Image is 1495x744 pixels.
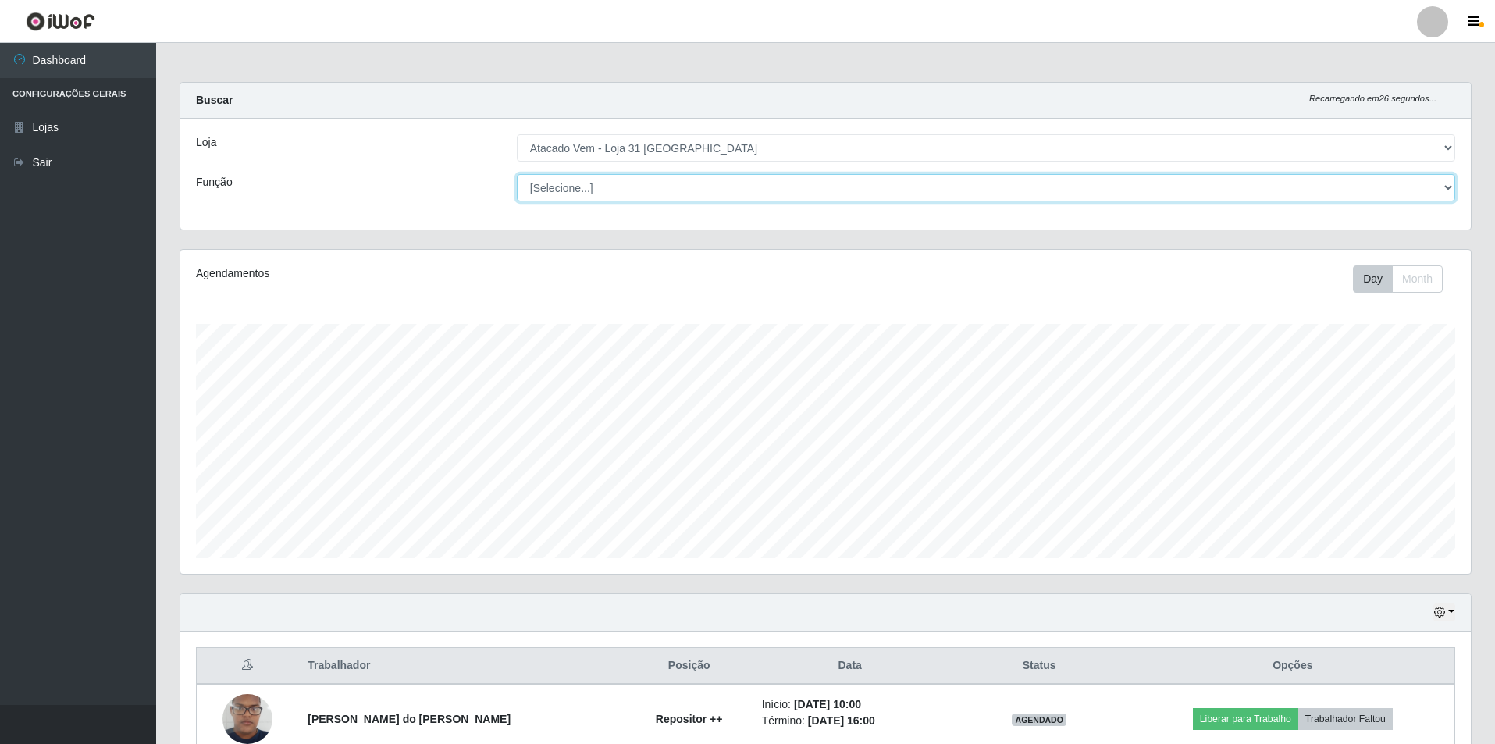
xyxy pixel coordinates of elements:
th: Posição [626,648,753,685]
li: Término: [762,713,938,729]
span: AGENDADO [1012,714,1066,726]
div: Agendamentos [196,265,707,282]
strong: Buscar [196,94,233,106]
th: Status [948,648,1131,685]
li: Início: [762,696,938,713]
th: Trabalhador [298,648,625,685]
button: Month [1392,265,1443,293]
label: Função [196,174,233,190]
time: [DATE] 16:00 [808,714,875,727]
strong: [PERSON_NAME] do [PERSON_NAME] [308,713,511,725]
div: First group [1353,265,1443,293]
time: [DATE] 10:00 [794,698,861,710]
label: Loja [196,134,216,151]
th: Opções [1131,648,1455,685]
div: Toolbar with button groups [1353,265,1455,293]
img: CoreUI Logo [26,12,95,31]
strong: Repositor ++ [656,713,723,725]
button: Liberar para Trabalho [1193,708,1298,730]
i: Recarregando em 26 segundos... [1309,94,1436,103]
button: Day [1353,265,1393,293]
button: Trabalhador Faltou [1298,708,1393,730]
th: Data [753,648,948,685]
